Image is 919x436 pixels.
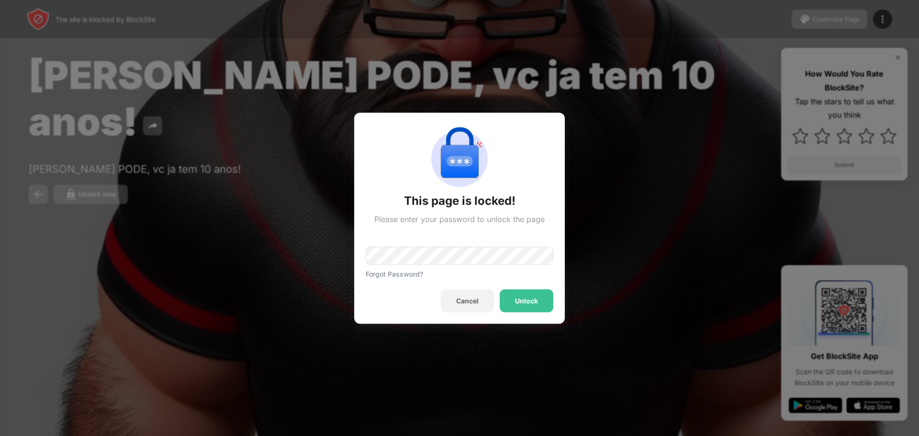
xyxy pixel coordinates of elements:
[404,193,516,208] div: This page is locked!
[366,269,423,278] div: Forgot Password?
[456,297,479,304] div: Cancel
[425,124,494,193] img: password-protection.svg
[374,214,545,224] div: Please enter your password to unlock the page
[515,297,538,304] div: Unlock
